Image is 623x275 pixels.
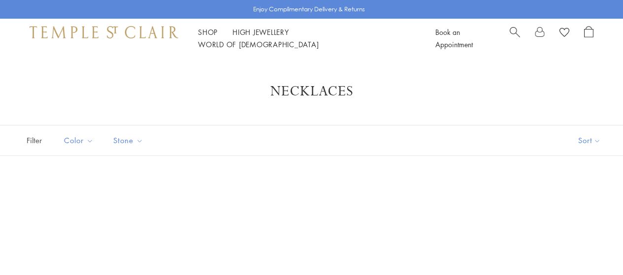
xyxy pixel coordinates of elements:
h1: Necklaces [39,83,584,100]
a: World of [DEMOGRAPHIC_DATA]World of [DEMOGRAPHIC_DATA] [198,39,319,49]
a: Open Shopping Bag [584,26,593,51]
a: View Wishlist [559,26,569,41]
nav: Main navigation [198,26,413,51]
p: Enjoy Complimentary Delivery & Returns [253,4,365,14]
img: Temple St. Clair [30,26,178,38]
a: ShopShop [198,27,218,37]
button: Color [57,129,101,152]
button: Show sort by [556,125,623,155]
button: Stone [106,129,151,152]
span: Color [59,134,101,147]
span: Stone [108,134,151,147]
a: Search [510,26,520,51]
a: Book an Appointment [435,27,473,49]
a: High JewelleryHigh Jewellery [232,27,289,37]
